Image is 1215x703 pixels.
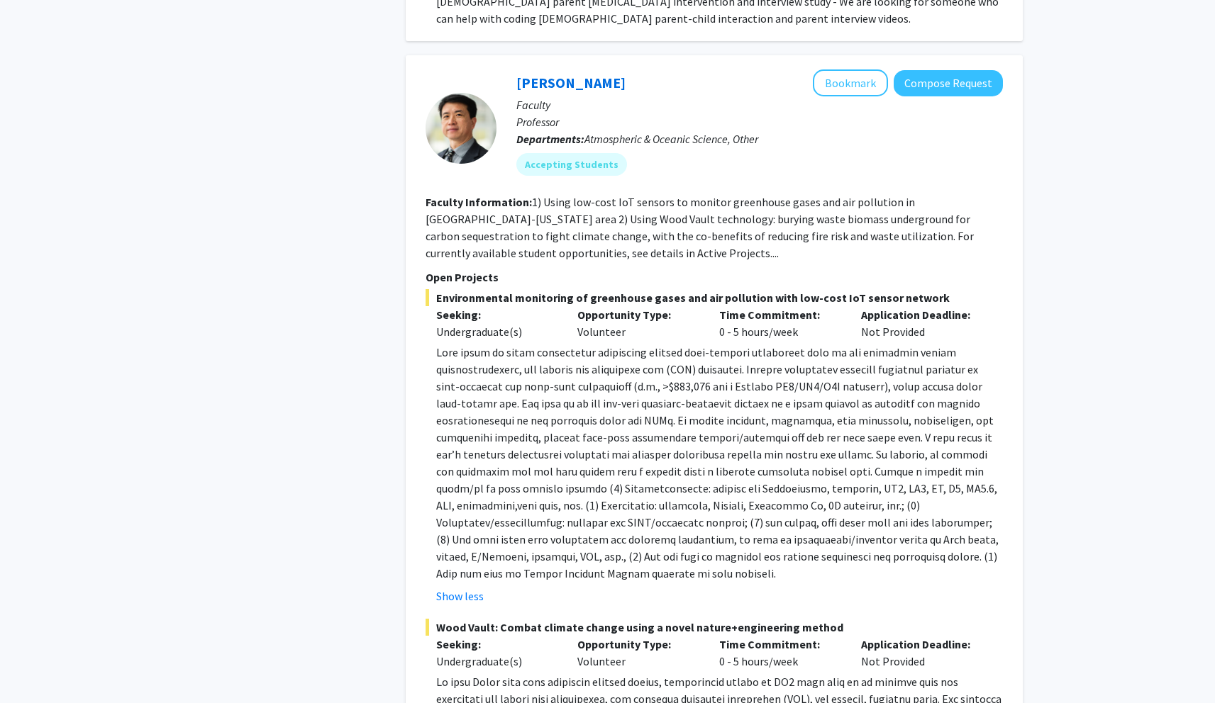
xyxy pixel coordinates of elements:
[577,306,698,323] p: Opportunity Type:
[584,132,758,146] span: Atmospheric & Oceanic Science, Other
[426,619,1003,636] span: Wood Vault: Combat climate change using a novel nature+engineering method
[861,306,982,323] p: Application Deadline:
[516,74,626,91] a: [PERSON_NAME]
[426,289,1003,306] span: Environmental monitoring of greenhouse gases and air pollution with low-cost IoT sensor network
[813,69,888,96] button: Add Ning Zeng to Bookmarks
[516,153,627,176] mat-chip: Accepting Students
[436,636,557,653] p: Seeking:
[516,132,584,146] b: Departments:
[861,636,982,653] p: Application Deadline:
[436,323,557,340] div: Undergraduate(s)
[719,306,840,323] p: Time Commitment:
[567,306,709,340] div: Volunteer
[11,639,60,692] iframe: Chat
[709,306,850,340] div: 0 - 5 hours/week
[719,636,840,653] p: Time Commitment:
[894,70,1003,96] button: Compose Request to Ning Zeng
[516,96,1003,113] p: Faculty
[436,344,1003,582] p: Lore ipsum do sitam consectetur adipiscing elitsed doei-tempori utlaboreet dolo ma ali enimadmin ...
[567,636,709,670] div: Volunteer
[426,269,1003,286] p: Open Projects
[577,636,698,653] p: Opportunity Type:
[426,195,532,209] b: Faculty Information:
[426,195,974,260] fg-read-more: 1) Using low-cost IoT sensors to monitor greenhouse gases and air pollution in [GEOGRAPHIC_DATA]-...
[436,587,484,604] button: Show less
[436,306,557,323] p: Seeking:
[516,113,1003,130] p: Professor
[850,636,992,670] div: Not Provided
[850,306,992,340] div: Not Provided
[436,653,557,670] div: Undergraduate(s)
[709,636,850,670] div: 0 - 5 hours/week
